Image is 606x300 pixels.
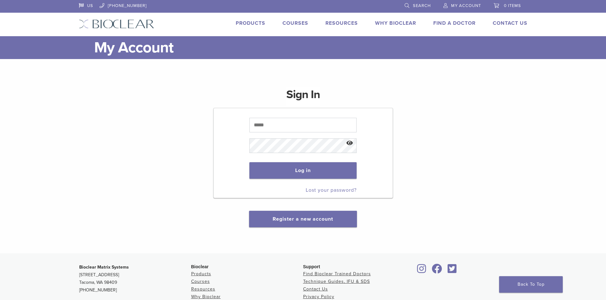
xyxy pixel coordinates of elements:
a: Lost your password? [306,187,357,193]
a: Contact Us [303,286,328,292]
img: Bioclear [79,19,154,29]
a: Bioclear [430,268,444,274]
a: Resources [325,20,358,26]
a: Register a new account [273,216,333,222]
a: Products [236,20,265,26]
a: Resources [191,286,215,292]
span: My Account [451,3,481,8]
span: 0 items [504,3,521,8]
h1: My Account [94,36,527,59]
span: Bioclear [191,264,209,269]
span: Search [413,3,431,8]
p: [STREET_ADDRESS] Tacoma, WA 98409 [PHONE_NUMBER] [79,263,191,294]
a: Products [191,271,211,277]
a: Courses [191,279,210,284]
button: Register a new account [249,211,357,227]
a: Technique Guides, IFU & SDS [303,279,370,284]
a: Find Bioclear Trained Doctors [303,271,371,277]
a: Back To Top [499,276,563,293]
strong: Bioclear Matrix Systems [79,264,129,270]
button: Show password [343,135,357,151]
a: Why Bioclear [375,20,416,26]
a: Contact Us [493,20,527,26]
span: Support [303,264,320,269]
a: Why Bioclear [191,294,221,299]
a: Bioclear [415,268,428,274]
a: Find A Doctor [433,20,476,26]
a: Courses [282,20,308,26]
a: Privacy Policy [303,294,334,299]
a: Bioclear [446,268,459,274]
button: Log in [249,162,357,179]
h1: Sign In [286,87,320,107]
